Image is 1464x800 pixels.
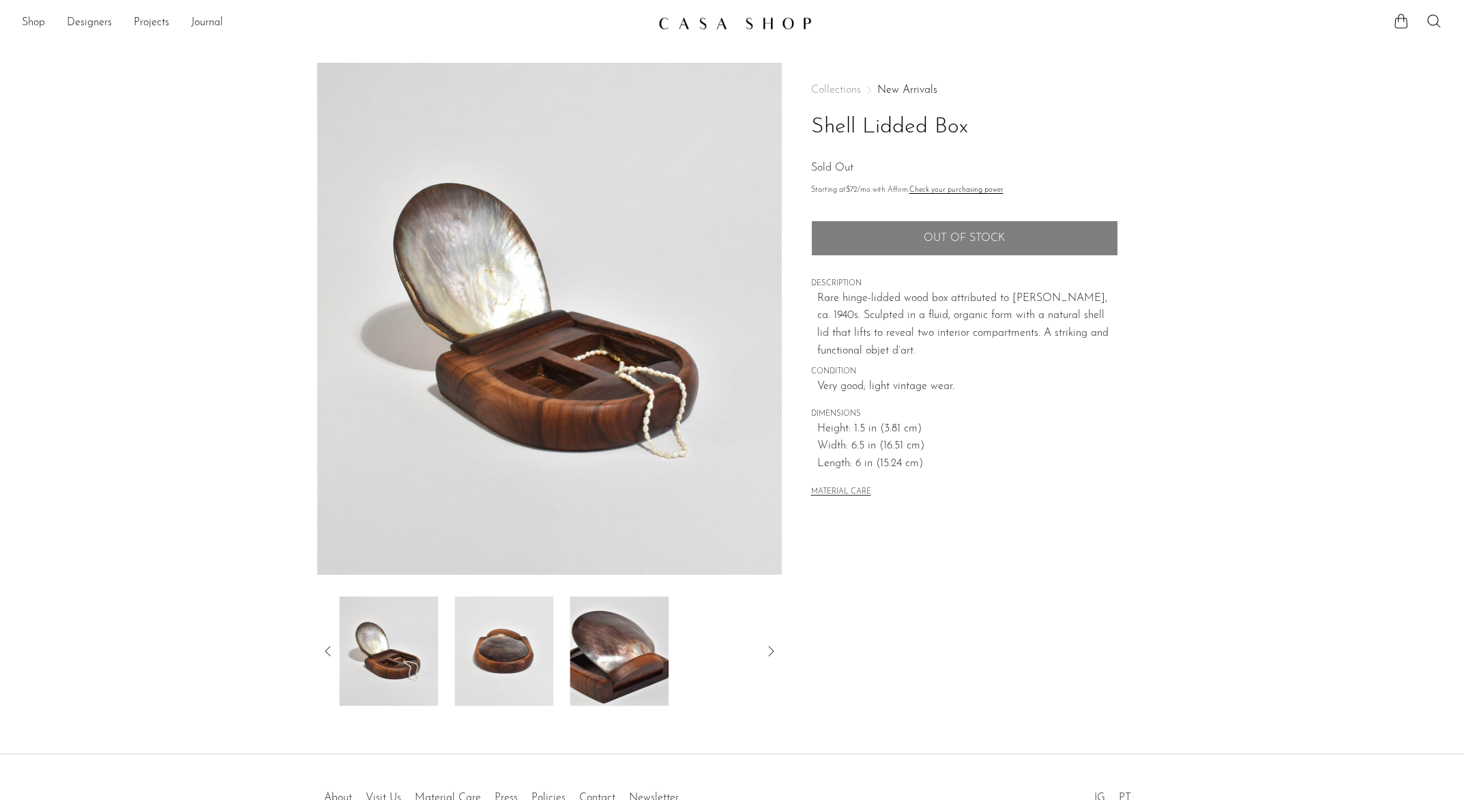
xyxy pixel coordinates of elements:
a: Projects [134,14,169,32]
ul: NEW HEADER MENU [22,12,647,35]
span: Height: 1.5 in (3.81 cm) [817,420,1118,438]
nav: Breadcrumbs [811,85,1118,96]
span: Very good; light vintage wear. [817,378,1118,396]
a: Journal [191,14,223,32]
img: Shell Lidded Box [317,63,782,575]
span: DIMENSIONS [811,408,1118,420]
img: Shell Lidded Box [454,597,553,706]
p: Starting at /mo with Affirm. [811,184,1118,197]
img: Shell Lidded Box [570,597,669,706]
img: Shell Lidded Box [339,597,438,706]
h1: Shell Lidded Box [811,110,1118,145]
span: Sold Out [811,162,853,173]
span: Out of stock [924,232,1005,245]
button: Add to cart [811,220,1118,256]
span: CONDITION [811,366,1118,378]
a: New Arrivals [877,85,937,96]
span: Collections [811,85,861,96]
a: Shop [22,14,45,32]
button: MATERIAL CARE [811,487,871,498]
span: $72 [846,186,858,194]
span: Width: 6.5 in (16.51 cm) [817,438,1118,455]
nav: Desktop navigation [22,12,647,35]
span: Length: 6 in (15.24 cm) [817,455,1118,473]
p: Rare hinge-lidded wood box attributed to [PERSON_NAME], ca. 1940s. Sculpted in a fluid, organic f... [817,290,1118,360]
a: Check your purchasing power - Learn more about Affirm Financing (opens in modal) [909,186,1004,194]
span: DESCRIPTION [811,278,1118,290]
a: Designers [67,14,112,32]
